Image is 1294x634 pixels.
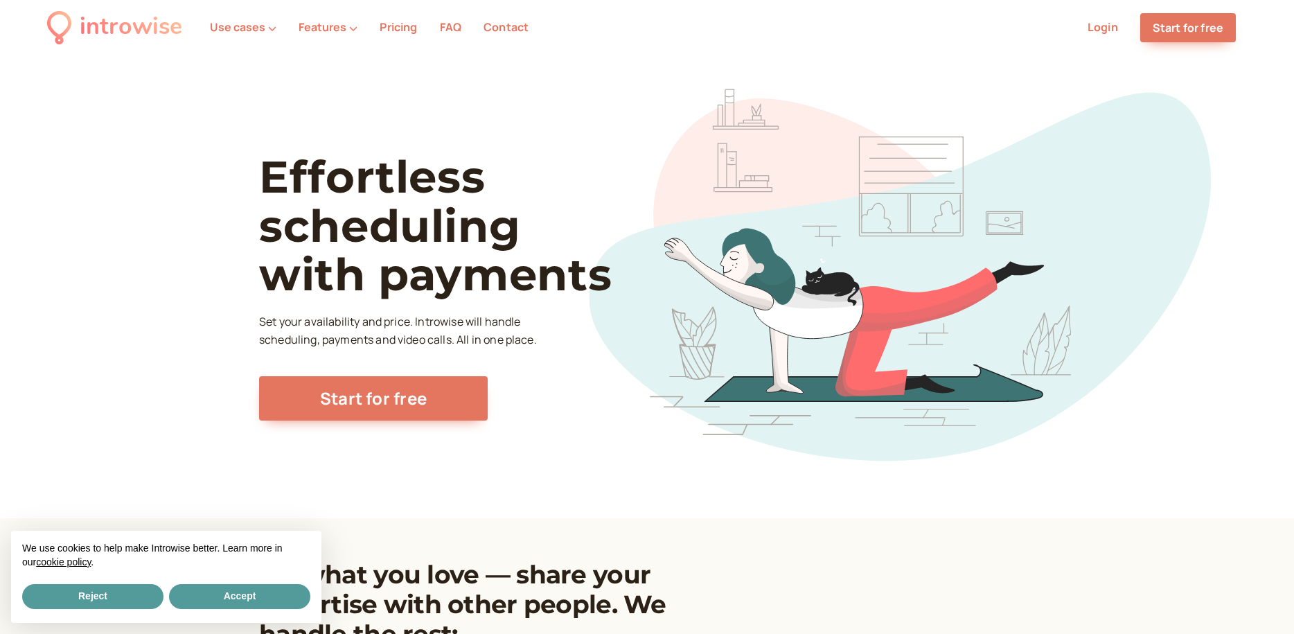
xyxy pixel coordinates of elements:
button: Use cases [210,21,276,33]
a: Pricing [380,19,417,35]
button: Reject [22,584,163,609]
button: Accept [169,584,310,609]
div: introwise [80,8,182,46]
h1: Effortless scheduling with payments [259,152,662,299]
a: Start for free [259,376,488,421]
button: Features [299,21,357,33]
a: Start for free [1140,13,1236,42]
a: introwise [47,8,182,46]
div: We use cookies to help make Introwise better. Learn more in our . [11,531,321,581]
a: cookie policy [36,556,91,567]
a: FAQ [440,19,461,35]
a: Login [1088,19,1118,35]
p: Set your availability and price. Introwise will handle scheduling, payments and video calls. All ... [259,313,540,349]
a: Contact [484,19,529,35]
